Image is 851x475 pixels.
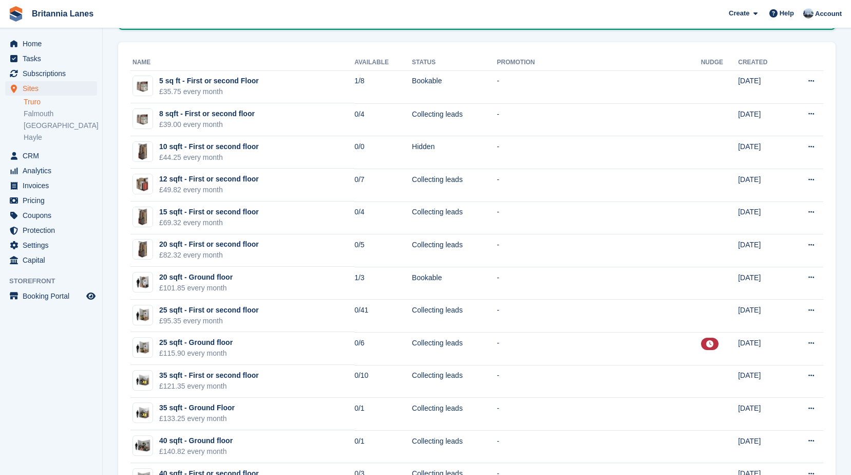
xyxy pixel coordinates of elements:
[23,163,84,178] span: Analytics
[133,275,153,290] img: 20-sqft-unit.jpg
[159,348,233,359] div: £115.90 every month
[412,234,497,267] td: Collecting leads
[133,142,153,161] img: Locker%20Large%20-%20Plain.jpg
[5,66,97,81] a: menu
[738,103,787,136] td: [DATE]
[701,54,739,71] th: Nudge
[497,365,701,398] td: -
[497,398,701,431] td: -
[133,439,153,453] img: 40-sqft-unit.jpg
[23,66,84,81] span: Subscriptions
[354,202,412,234] td: 0/4
[5,193,97,208] a: menu
[497,300,701,333] td: -
[133,307,153,322] img: 25-sqft-unit.jpg
[23,149,84,163] span: CRM
[738,332,787,365] td: [DATE]
[354,54,412,71] th: Available
[815,9,842,19] span: Account
[85,290,97,302] a: Preview store
[159,239,259,250] div: 20 sqft - First or second floor
[159,413,235,424] div: £133.25 every month
[412,169,497,202] td: Collecting leads
[5,81,97,96] a: menu
[159,272,233,283] div: 20 sqft - Ground floor
[23,36,84,51] span: Home
[497,103,701,136] td: -
[159,283,233,294] div: £101.85 every month
[5,149,97,163] a: menu
[133,207,153,227] img: Locker%20Large%20-%20Plain.jpg
[5,223,97,238] a: menu
[159,108,255,119] div: 8 sqft - First or second floor
[159,185,259,195] div: £49.82 every month
[5,163,97,178] a: menu
[5,238,97,252] a: menu
[354,234,412,267] td: 0/5
[412,300,497,333] td: Collecting leads
[23,223,84,238] span: Protection
[412,365,497,398] td: Collecting leads
[738,234,787,267] td: [DATE]
[23,208,84,223] span: Coupons
[412,430,497,463] td: Collecting leads
[159,152,259,163] div: £44.25 every month
[738,430,787,463] td: [DATE]
[738,267,787,300] td: [DATE]
[159,86,259,97] div: £35.75 every month
[28,5,98,22] a: Britannia Lanes
[23,193,84,208] span: Pricing
[412,136,497,169] td: Hidden
[497,70,701,103] td: -
[159,305,259,316] div: 25 sqft - First or second floor
[738,169,787,202] td: [DATE]
[159,316,259,326] div: £95.35 every month
[5,208,97,223] a: menu
[354,300,412,333] td: 0/41
[159,141,259,152] div: 10 sqft - First or second floor
[803,8,814,19] img: John Millership
[159,403,235,413] div: 35 sqft - Ground Floor
[738,202,787,234] td: [DATE]
[354,267,412,300] td: 1/3
[354,398,412,431] td: 0/1
[738,70,787,103] td: [DATE]
[159,337,233,348] div: 25 sqft - Ground floor
[133,340,153,355] img: 25-sqft-unit.jpg
[354,169,412,202] td: 0/7
[159,250,259,261] div: £82.32 every month
[412,103,497,136] td: Collecting leads
[738,300,787,333] td: [DATE]
[5,178,97,193] a: menu
[354,332,412,365] td: 0/6
[23,289,84,303] span: Booking Portal
[24,109,97,119] a: Falmouth
[23,178,84,193] span: Invoices
[23,81,84,96] span: Sites
[24,133,97,142] a: Hayle
[412,202,497,234] td: Collecting leads
[412,54,497,71] th: Status
[497,202,701,234] td: -
[133,109,153,129] img: Locker%20Small%20-%20Plain.jpg
[8,6,24,22] img: stora-icon-8386f47178a22dfd0bd8f6a31ec36ba5ce8667c1dd55bd0f319d3a0aa187defe.svg
[497,54,701,71] th: Promotion
[354,70,412,103] td: 1/8
[5,289,97,303] a: menu
[738,398,787,431] td: [DATE]
[159,381,259,392] div: £121.35 every month
[133,76,153,96] img: Locker%20Small%20-%20Plain.jpg
[412,398,497,431] td: Collecting leads
[159,217,259,228] div: £69.32 every month
[133,406,153,421] img: 35-sqft-unit.jpg
[5,51,97,66] a: menu
[159,76,259,86] div: 5 sq ft - First or second Floor
[412,70,497,103] td: Bookable
[354,136,412,169] td: 0/0
[412,267,497,300] td: Bookable
[159,207,259,217] div: 15 sqft - First or second floor
[738,136,787,169] td: [DATE]
[159,174,259,185] div: 12 sqft - First or second floor
[354,103,412,136] td: 0/4
[133,240,153,259] img: Locker%20Large%20-%20Plain.jpg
